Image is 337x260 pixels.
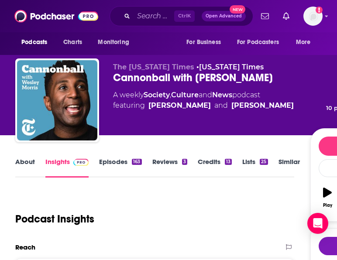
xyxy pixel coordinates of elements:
h2: Reach [15,243,35,251]
span: More [296,36,311,48]
span: Charts [63,36,82,48]
a: Culture [171,91,199,99]
span: New [230,5,245,14]
span: , [170,91,171,99]
a: Similar [279,157,300,178]
span: Monitoring [98,36,129,48]
div: Play [323,203,332,208]
div: Open Intercom Messenger [307,213,328,234]
a: Jenna Wortham [231,100,294,111]
div: 3 [182,159,187,165]
a: Reviews3 [152,157,187,178]
span: For Podcasters [237,36,279,48]
a: [US_STATE] Times [199,63,264,71]
img: Podchaser Pro [73,159,89,166]
a: Charts [58,34,87,51]
span: For Business [186,36,221,48]
div: Search podcasts, credits, & more... [110,6,253,26]
span: and [214,100,228,111]
a: Wesley Morris [148,100,211,111]
img: Podchaser - Follow, Share and Rate Podcasts [14,8,98,24]
a: Episodes163 [99,157,141,178]
input: Search podcasts, credits, & more... [134,9,174,23]
button: open menu [290,34,322,51]
button: Open AdvancedNew [202,11,246,21]
span: Logged in as dmessina [303,7,323,26]
button: open menu [92,34,140,51]
div: 13 [225,159,232,165]
span: and [199,91,212,99]
div: 25 [260,159,268,165]
div: A weekly podcast [113,90,294,111]
img: User Profile [303,7,323,26]
span: featuring [113,100,294,111]
button: Play [319,182,337,213]
svg: Add a profile image [316,7,323,14]
span: The [US_STATE] Times [113,63,194,71]
span: Ctrl K [174,10,195,22]
button: open menu [231,34,292,51]
a: Show notifications dropdown [258,9,272,24]
img: Cannonball with Wesley Morris [17,60,97,140]
button: open menu [15,34,58,51]
button: Show profile menu [303,7,323,26]
a: About [15,157,35,178]
a: News [212,91,232,99]
span: • [196,63,264,71]
a: InsightsPodchaser Pro [45,157,89,178]
a: Society [144,91,170,99]
span: Open Advanced [206,14,242,18]
button: open menu [180,34,232,51]
span: Podcasts [21,36,47,48]
a: Credits13 [198,157,232,178]
h1: Podcast Insights [15,212,94,226]
div: 163 [132,159,141,165]
a: Show notifications dropdown [279,9,293,24]
a: Lists25 [242,157,268,178]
